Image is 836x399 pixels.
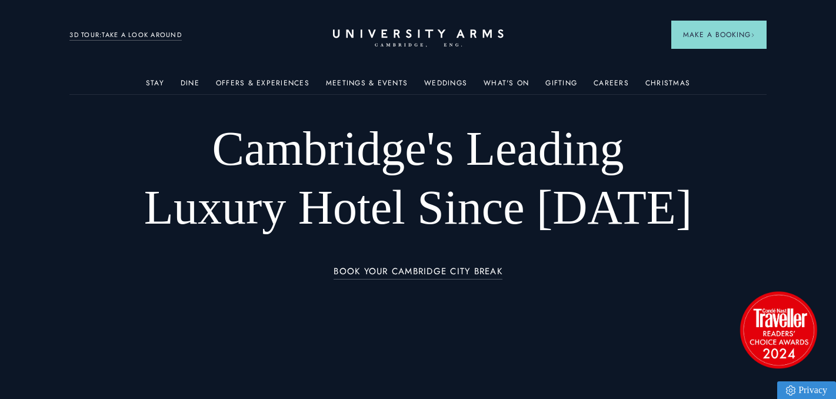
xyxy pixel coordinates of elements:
[181,79,199,94] a: Dine
[139,119,697,237] h1: Cambridge's Leading Luxury Hotel Since [DATE]
[216,79,309,94] a: Offers & Experiences
[424,79,467,94] a: Weddings
[146,79,164,94] a: Stay
[326,79,408,94] a: Meetings & Events
[786,385,795,395] img: Privacy
[334,267,502,280] a: BOOK YOUR CAMBRIDGE CITY BREAK
[777,381,836,399] a: Privacy
[545,79,577,94] a: Gifting
[333,29,504,48] a: Home
[594,79,629,94] a: Careers
[734,285,822,374] img: image-2524eff8f0c5d55edbf694693304c4387916dea5-1501x1501-png
[645,79,690,94] a: Christmas
[69,30,182,41] a: 3D TOUR:TAKE A LOOK AROUND
[751,33,755,37] img: Arrow icon
[683,29,755,40] span: Make a Booking
[671,21,767,49] button: Make a BookingArrow icon
[484,79,529,94] a: What's On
